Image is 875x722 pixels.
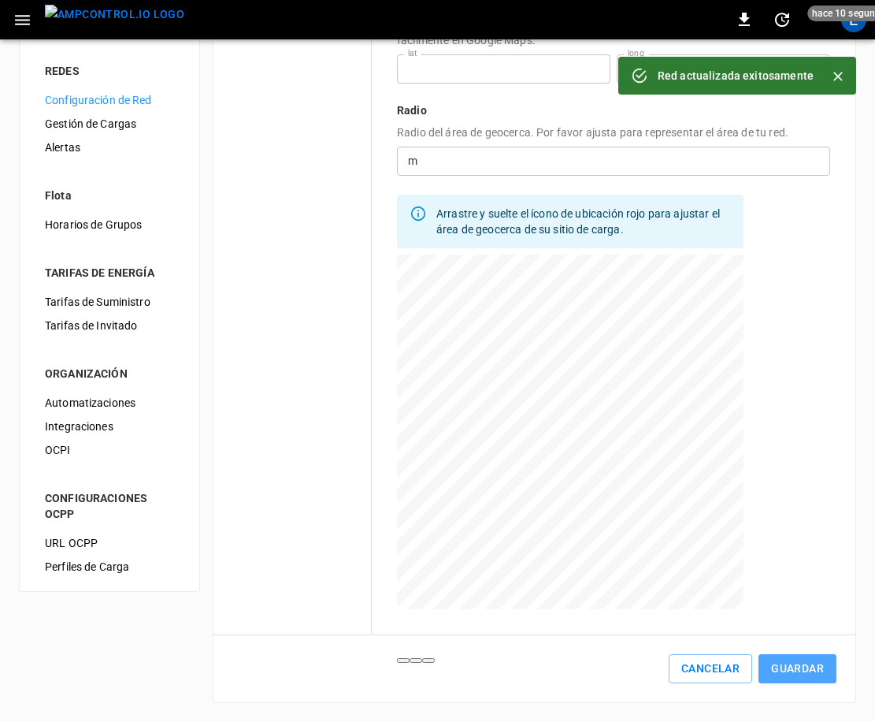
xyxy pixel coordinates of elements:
[758,654,836,683] button: Guardar
[45,188,174,203] div: Flota
[32,531,187,555] div: URL OCPP
[45,419,174,435] span: Integraciones
[410,658,422,663] button: Zoom out
[32,136,187,159] div: Alertas
[826,65,850,88] button: Close
[769,7,795,32] button: set refresh interval
[32,391,187,415] div: Automatizaciones
[45,535,174,552] span: URL OCPP
[45,265,174,281] div: TARIFAS DE ENERGÍA
[32,290,187,314] div: Tarifas de Suministro
[45,559,174,575] span: Perfiles de Carga
[32,88,187,112] div: Configuración de Red
[45,116,174,132] span: Gestión de Cargas
[45,63,174,79] div: REDES
[32,213,187,236] div: Horarios de Grupos
[436,206,731,237] p: Arrastre y suelte el ícono de ubicación rojo para ajustar el área de geocerca de su sitio de carga.
[45,366,174,381] div: ORGANIZACIÓN
[45,442,174,459] span: OCPI
[628,47,644,60] label: long
[45,395,174,411] span: Automatizaciones
[45,318,174,334] span: Tarifas de Invitado
[397,658,410,663] button: Zoom in
[45,490,174,522] div: CONFIGURACIONES OCPP
[408,47,417,60] label: lat
[32,415,187,438] div: Integraciones
[45,92,174,109] span: Configuración de Red
[32,112,187,136] div: Gestión de Cargas
[32,438,187,462] div: OCPI
[32,314,187,337] div: Tarifas de Invitado
[408,153,417,169] p: m
[422,658,435,663] button: Reset bearing to north
[45,294,174,311] span: Tarifas de Suministro
[32,555,187,579] div: Perfiles de Carga
[397,125,830,140] p: Radio del área de geocerca. Por favor ajusta para representar el área de tu red.
[658,61,814,90] div: Red actualizada exitosamente
[45,140,174,156] span: Alertas
[45,5,184,24] img: ampcontrol.io logo
[397,102,830,118] p: Radio
[397,255,743,609] canvas: Map
[45,217,174,233] span: Horarios de Grupos
[669,654,752,683] button: Cancelar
